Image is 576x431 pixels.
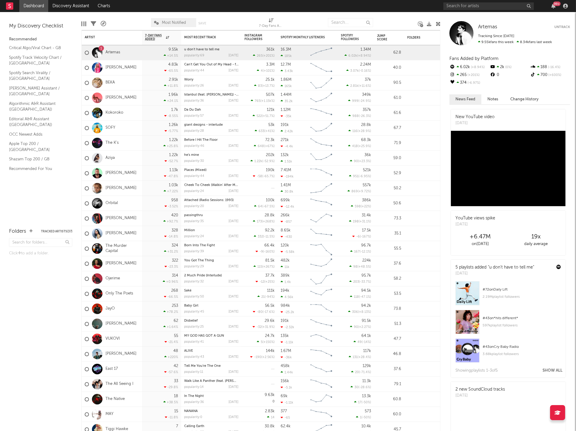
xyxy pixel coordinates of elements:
span: -58 [257,175,262,178]
span: Most Notified [162,21,186,25]
div: 349k [362,93,371,97]
div: 71.9 [377,140,401,147]
div: [DATE] [228,190,238,193]
span: 7-Day Fans Added [145,34,164,41]
div: Places (Mixed) [184,168,238,172]
a: [PERSON_NAME] [105,65,137,70]
div: 99 + [553,2,561,6]
span: 0 % [504,66,511,69]
div: 1.34M [360,48,371,52]
span: +8.94 % [470,66,485,69]
span: 869 [351,190,358,193]
a: BEKA [105,80,115,85]
div: 1.12M [281,108,291,112]
button: 99+ [551,4,556,8]
a: The Native [105,397,125,402]
div: 1.22k [169,138,178,142]
span: +13.7 % [263,84,274,88]
div: popularity: 20 [184,205,204,208]
span: 951 [353,175,358,178]
div: [DATE] [228,99,238,102]
div: 3.43k [281,69,293,73]
a: "u don't have to tell me" [488,265,534,269]
a: [PERSON_NAME] [105,171,137,176]
span: 418 [352,145,358,148]
div: 265 [449,71,489,79]
a: In The Night [184,395,204,398]
div: 28.8k [361,123,371,127]
span: 83 [258,84,262,88]
span: +8.94 % [358,54,370,58]
div: 40.0 [377,64,401,71]
a: Worry [184,78,194,81]
span: 265 [257,54,263,58]
span: 8.34k fans last week [478,40,552,44]
div: Before I Hit The Floor [184,138,238,142]
div: popularity: 26 [184,84,204,87]
div: ( ) [255,129,275,133]
span: +600 % [547,74,561,77]
svg: Chart title [308,136,335,151]
div: -3.52 % [165,204,178,208]
a: Million [184,229,195,232]
div: 62.8 [377,49,401,56]
div: ( ) [257,69,275,73]
div: -4.4k [281,144,293,148]
div: 37k [365,78,371,82]
a: Critical Algo/Viral Chart - GB [9,45,66,51]
div: 1.96k [168,93,178,97]
span: +11.6 % [359,84,370,88]
span: 9.55k fans this week [478,40,514,44]
span: +201 % [263,54,274,58]
span: -6.97 % [467,81,480,85]
div: popularity: 30 [184,159,204,163]
div: 188 [530,63,570,71]
div: 36k [364,153,371,157]
div: ( ) [254,144,275,148]
span: 988 [352,115,359,118]
div: Most Recent Track [184,36,229,39]
a: Tell Me You're The One [184,364,221,368]
div: 4.83k [168,63,178,67]
a: Editorial A&R Assistant ([GEOGRAPHIC_DATA]) [9,116,66,128]
div: 1.51k [281,159,292,163]
div: 699k [281,198,290,202]
div: 3.3M [266,63,275,67]
a: JayO [105,306,115,311]
span: +28.9 % [358,130,370,133]
div: 958 [171,198,178,202]
span: 1.22k [254,160,262,163]
div: [DATE] [228,54,238,57]
div: 1.44M [281,93,291,97]
div: 25.1k [266,78,275,82]
div: Istanbul (feat. Elijah Fox) - Live From Malibu [184,93,238,96]
div: Cheek To Cheek (Walkin' After Midnight) [184,184,238,187]
div: # 43 on Cry Baby Radio [483,343,561,351]
span: -65.7 % [263,175,274,178]
div: 557k [363,183,371,187]
a: Places (Mixed) [184,168,206,172]
div: u don't have to tell me [184,48,238,51]
a: [PERSON_NAME] [105,321,137,326]
a: Shazam Top 200 / GB [9,156,66,162]
a: The K's [105,140,119,146]
a: VUKOVI [105,336,120,341]
a: Aziya [105,156,115,161]
div: ( ) [254,204,275,208]
a: Saké [184,289,191,292]
div: Jump Score [377,34,392,41]
div: Filters [91,15,96,33]
div: popularity: 24 [184,190,204,193]
a: Baby Girl [184,304,198,307]
a: he's mine [184,153,199,157]
a: u don't have to tell me [184,48,219,51]
button: Tracked Artists(37) [41,230,72,233]
span: 4 [261,69,263,73]
div: Folders [407,36,452,39]
div: 100k [266,198,275,202]
a: NANANA [184,410,198,413]
div: ( ) [253,54,275,58]
a: Istanbul (feat. [PERSON_NAME]) - Live From [GEOGRAPHIC_DATA] [184,93,287,96]
button: Show All [543,369,562,373]
button: Untrack [554,24,570,30]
